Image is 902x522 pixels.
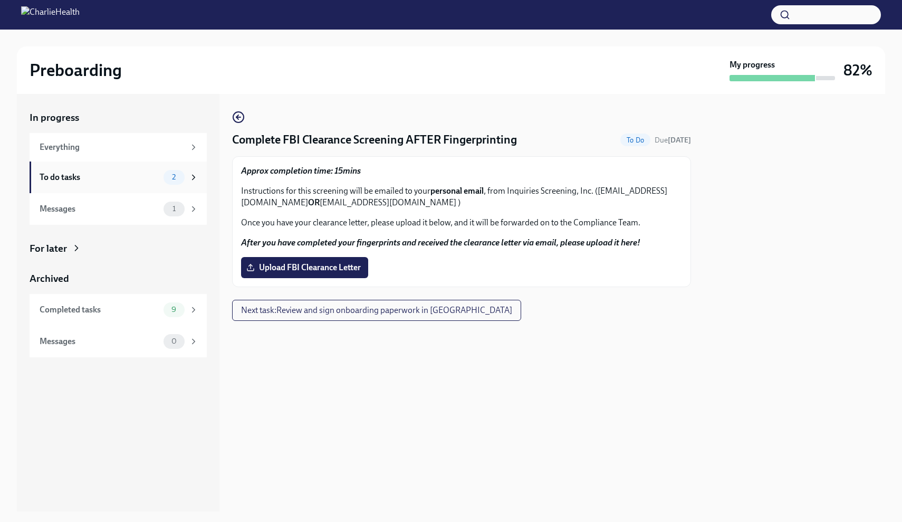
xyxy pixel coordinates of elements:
div: Everything [40,141,185,153]
a: Everything [30,133,207,162]
a: Archived [30,272,207,286]
span: September 7th, 2025 09:00 [655,135,691,145]
p: Once you have your clearance letter, please upload it below, and it will be forwarded on to the C... [241,217,682,229]
a: In progress [30,111,207,125]
strong: OR [308,197,320,207]
div: Messages [40,336,159,347]
span: Due [655,136,691,145]
span: 0 [165,337,183,345]
a: To do tasks2 [30,162,207,193]
h4: Complete FBI Clearance Screening AFTER Fingerprinting [232,132,517,148]
div: Completed tasks [40,304,159,316]
p: Instructions for this screening will be emailed to your , from Inquiries Screening, Inc. ([EMAIL_... [241,185,682,208]
strong: After you have completed your fingerprints and received the clearance letter via email, please up... [241,238,640,248]
a: Messages0 [30,326,207,357]
strong: My progress [730,59,775,71]
strong: personal email [430,186,484,196]
img: CharlieHealth [21,6,80,23]
strong: [DATE] [668,136,691,145]
div: For later [30,242,67,255]
h2: Preboarding [30,60,122,81]
span: Next task : Review and sign onboarding paperwork in [GEOGRAPHIC_DATA] [241,305,512,316]
a: Completed tasks9 [30,294,207,326]
span: Upload FBI Clearance Letter [248,262,361,273]
button: Next task:Review and sign onboarding paperwork in [GEOGRAPHIC_DATA] [232,300,521,321]
span: 9 [165,306,183,314]
div: To do tasks [40,172,159,183]
a: For later [30,242,207,255]
span: To Do [620,136,650,144]
strong: Approx completion time: 15mins [241,166,361,176]
span: 2 [166,173,182,181]
label: Upload FBI Clearance Letter [241,257,368,278]
span: 1 [166,205,182,213]
a: Messages1 [30,193,207,225]
div: Messages [40,203,159,215]
h3: 82% [843,61,872,80]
